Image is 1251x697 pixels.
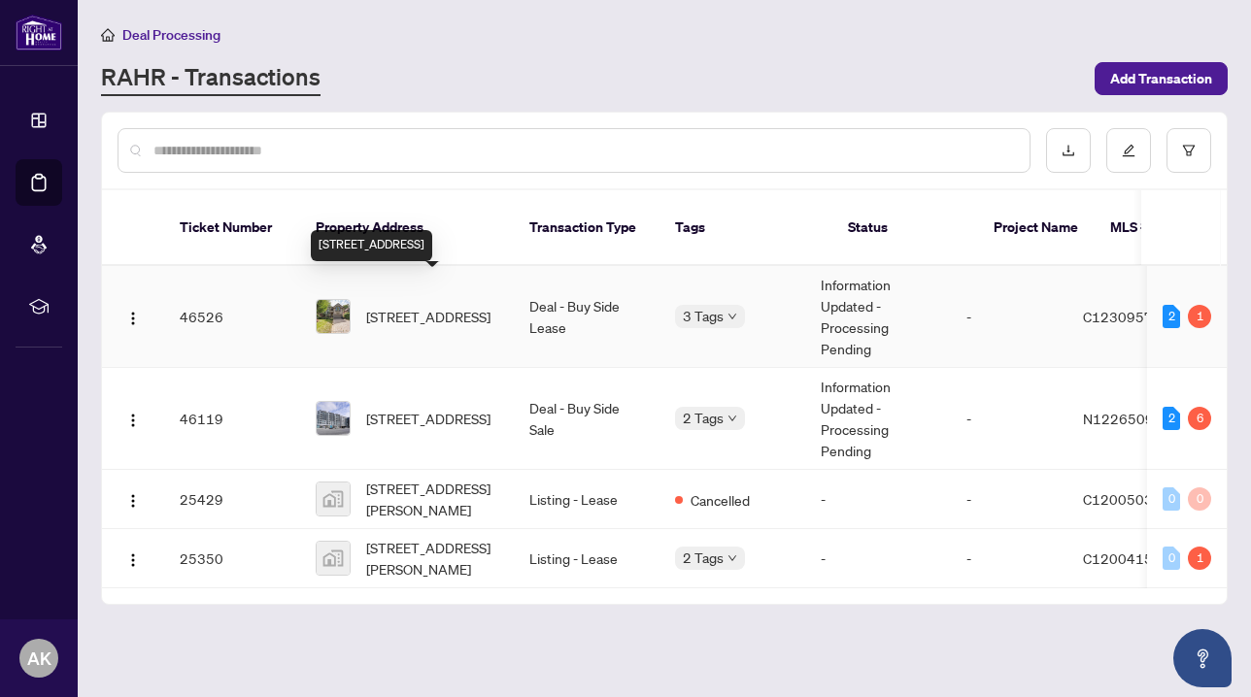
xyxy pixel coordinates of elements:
[514,368,659,470] td: Deal - Buy Side Sale
[1106,128,1151,173] button: edit
[805,368,951,470] td: Information Updated - Processing Pending
[317,300,350,333] img: thumbnail-img
[300,190,514,266] th: Property Address
[1062,144,1075,157] span: download
[1173,629,1232,687] button: Open asap
[118,301,149,332] button: Logo
[514,529,659,588] td: Listing - Lease
[164,190,300,266] th: Ticket Number
[1188,407,1211,430] div: 6
[1166,128,1211,173] button: filter
[727,312,737,321] span: down
[366,306,490,327] span: [STREET_ADDRESS]
[317,542,350,575] img: thumbnail-img
[1163,487,1180,511] div: 0
[659,190,832,266] th: Tags
[1095,62,1228,95] button: Add Transaction
[727,414,737,423] span: down
[101,28,115,42] span: home
[1095,190,1211,266] th: MLS #
[1163,305,1180,328] div: 2
[683,407,724,429] span: 2 Tags
[16,15,62,50] img: logo
[1188,487,1211,511] div: 0
[1110,63,1212,94] span: Add Transaction
[164,529,300,588] td: 25350
[101,61,321,96] a: RAHR - Transactions
[366,537,498,580] span: [STREET_ADDRESS][PERSON_NAME]
[1163,407,1180,430] div: 2
[1083,549,1162,567] span: C12004158
[1083,308,1162,325] span: C12309570
[164,368,300,470] td: 46119
[1046,128,1091,173] button: download
[514,266,659,368] td: Deal - Buy Side Lease
[125,552,141,568] img: Logo
[683,305,724,327] span: 3 Tags
[366,408,490,429] span: [STREET_ADDRESS]
[951,470,1067,529] td: -
[514,470,659,529] td: Listing - Lease
[317,482,350,515] img: thumbnail-img
[366,478,498,520] span: [STREET_ADDRESS][PERSON_NAME]
[125,413,141,428] img: Logo
[164,266,300,368] td: 46526
[951,368,1067,470] td: -
[122,26,220,44] span: Deal Processing
[125,493,141,509] img: Logo
[1188,547,1211,570] div: 1
[118,543,149,574] button: Logo
[683,547,724,569] span: 2 Tags
[1163,547,1180,570] div: 0
[1182,144,1196,157] span: filter
[317,402,350,435] img: thumbnail-img
[311,230,432,261] div: [STREET_ADDRESS]
[951,529,1067,588] td: -
[118,403,149,434] button: Logo
[832,190,978,266] th: Status
[514,190,659,266] th: Transaction Type
[1083,410,1163,427] span: N12265093
[805,470,951,529] td: -
[118,483,149,514] button: Logo
[805,266,951,368] td: Information Updated - Processing Pending
[727,553,737,563] span: down
[125,311,141,326] img: Logo
[1188,305,1211,328] div: 1
[951,266,1067,368] td: -
[1122,144,1135,157] span: edit
[1083,490,1162,508] span: C12005035
[27,645,51,672] span: AK
[164,470,300,529] td: 25429
[691,489,750,511] span: Cancelled
[805,529,951,588] td: -
[978,190,1095,266] th: Project Name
